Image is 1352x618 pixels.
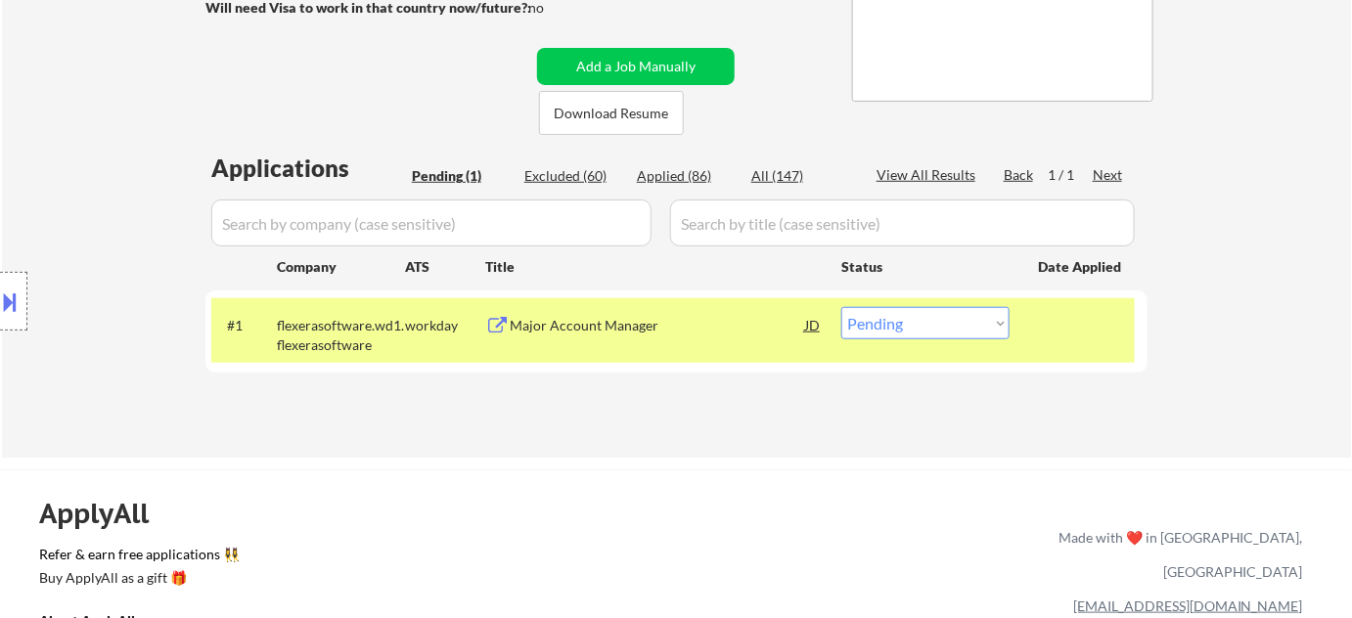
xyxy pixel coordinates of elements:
button: Download Resume [539,91,684,135]
div: Major Account Manager [510,316,805,335]
div: Back [1004,165,1035,185]
div: Excluded (60) [524,166,622,186]
a: Refer & earn free applications 👯‍♀️ [39,548,650,568]
input: Search by title (case sensitive) [670,199,1135,246]
div: 1 / 1 [1048,165,1093,185]
div: View All Results [877,165,981,185]
input: Search by company (case sensitive) [211,199,652,246]
div: Title [485,257,823,277]
div: Date Applied [1038,257,1124,277]
div: Pending (1) [412,166,510,186]
div: ApplyAll [39,497,171,530]
div: Applied (86) [637,166,735,186]
div: Status [841,248,1010,284]
div: JD [803,307,823,342]
button: Add a Job Manually [537,48,735,85]
a: [EMAIL_ADDRESS][DOMAIN_NAME] [1073,597,1303,614]
div: Buy ApplyAll as a gift 🎁 [39,571,235,585]
a: Buy ApplyAll as a gift 🎁 [39,568,235,593]
div: All (147) [751,166,849,186]
div: workday [405,316,485,335]
div: Made with ❤️ in [GEOGRAPHIC_DATA], [GEOGRAPHIC_DATA] [1051,520,1303,589]
div: ATS [405,257,485,277]
div: Next [1093,165,1124,185]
